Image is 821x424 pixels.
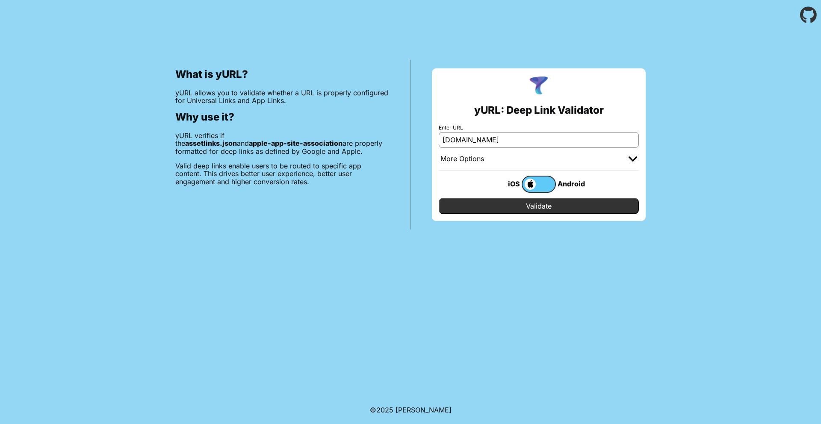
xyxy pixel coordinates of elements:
h2: Why use it? [175,111,389,123]
b: apple-app-site-association [249,139,343,147]
b: assetlinks.json [185,139,237,147]
input: e.g. https://app.chayev.com/xyx [439,132,639,147]
a: Michael Ibragimchayev's Personal Site [396,406,452,414]
div: More Options [440,155,484,163]
img: yURL Logo [528,75,550,97]
h2: yURL: Deep Link Validator [474,104,604,116]
label: Enter URL [439,125,639,131]
p: yURL allows you to validate whether a URL is properly configured for Universal Links and App Links. [175,89,389,105]
span: 2025 [376,406,393,414]
p: Valid deep links enable users to be routed to specific app content. This drives better user exper... [175,162,389,185]
p: yURL verifies if the and are properly formatted for deep links as defined by Google and Apple. [175,132,389,155]
footer: © [370,396,452,424]
h2: What is yURL? [175,68,389,80]
div: iOS [487,178,522,189]
div: Android [556,178,590,189]
input: Validate [439,198,639,214]
img: chevron [629,156,637,162]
